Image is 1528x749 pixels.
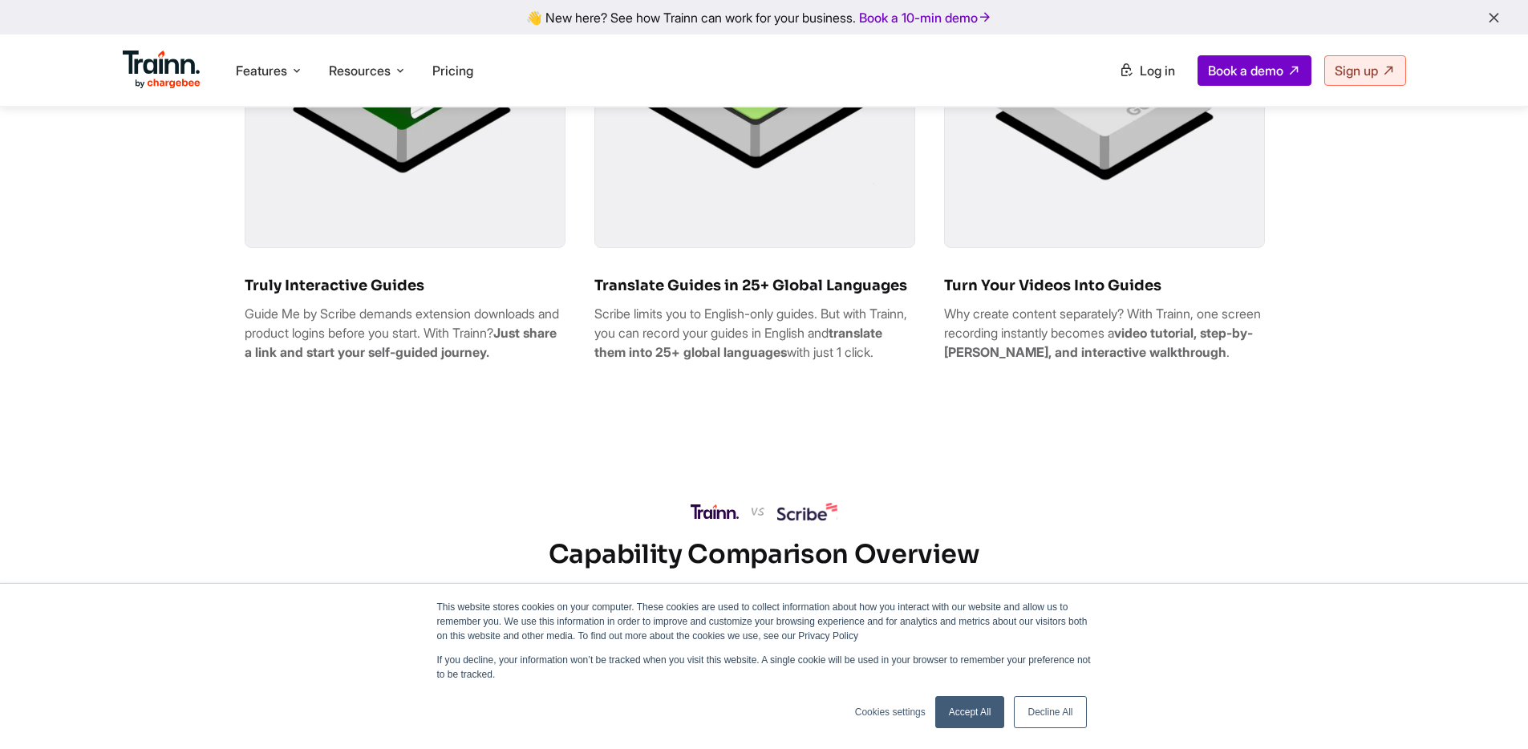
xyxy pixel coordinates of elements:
span: Resources [329,62,391,79]
span: Log in [1140,63,1175,79]
p: Scribe limits you to English-only guides. But with Trainn, you can record your guides in English ... [594,304,915,362]
a: Sign up [1324,55,1406,86]
img: Trainn Logo [123,51,201,89]
b: video tutorial, step-by-[PERSON_NAME], and interactive walkthrough [944,325,1253,360]
h6: Turn Your Videos Into Guides [944,277,1265,294]
img: Trainn Logo [691,504,739,519]
a: Accept All [935,696,1005,728]
b: translate them into 25+ global languages [594,325,882,360]
p: Guide Me by Scribe demands extension downloads and product logins before you start. With Trainn? [245,304,565,362]
span: Features [236,62,287,79]
a: Book a 10-min demo [856,6,995,29]
p: If you decline, your information won’t be tracked when you visit this website. A single cookie wi... [437,653,1092,682]
b: Just share a link and start your self-guided journey. [245,325,557,360]
a: Cookies settings [855,705,926,719]
span: Sign up [1335,63,1378,79]
img: Illustration of the word “versus” [752,508,764,516]
a: Book a demo [1198,55,1311,86]
p: This website stores cookies on your computer. These cookies are used to collect information about... [437,600,1092,643]
a: Pricing [432,63,473,79]
span: Book a demo [1208,63,1283,79]
a: Decline All [1014,696,1086,728]
a: Log in [1109,56,1185,85]
p: Why create content separately? With Trainn, one screen recording instantly becomes a . [944,304,1265,362]
h6: Translate Guides in 25+ Global Languages [594,277,915,294]
div: 👋 New here? See how Trainn can work for your business. [10,10,1518,25]
img: scribe logo [777,503,838,520]
h6: Truly Interactive Guides [245,277,565,294]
